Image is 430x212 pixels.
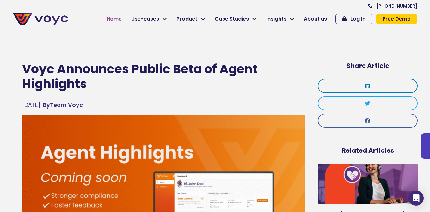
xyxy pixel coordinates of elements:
a: Log In [335,14,372,24]
span: [PHONE_NUMBER] [376,4,417,8]
a: Home [102,13,126,25]
span: Insights [266,15,286,23]
a: Use-cases [126,13,172,25]
time: [DATE] [22,101,40,109]
div: Share on facebook [318,114,418,128]
div: Open Intercom Messenger [408,191,424,206]
a: ByTeam Voyc [43,101,83,109]
span: About us [304,15,327,23]
a: About us [299,13,332,25]
span: By [43,101,50,109]
span: Product [176,15,197,23]
div: Share on twitter [318,96,418,110]
span: Log In [350,16,365,21]
div: Share on linkedin [318,79,418,93]
span: Home [107,15,122,23]
span: Free Demo [383,16,411,21]
a: Case Studies [210,13,261,25]
a: [PHONE_NUMBER] [368,4,417,8]
a: Insights [261,13,299,25]
h5: Related Articles [318,147,418,154]
span: Use-cases [131,15,159,23]
h5: Share Article [318,62,418,69]
a: Free Demo [376,14,417,24]
h1: Voyc Announces Public Beta of Agent Highlights [22,62,305,91]
img: voyc-full-logo [13,13,68,25]
span: Team Voyc [43,101,83,109]
span: Case Studies [215,15,249,23]
a: Product [172,13,210,25]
